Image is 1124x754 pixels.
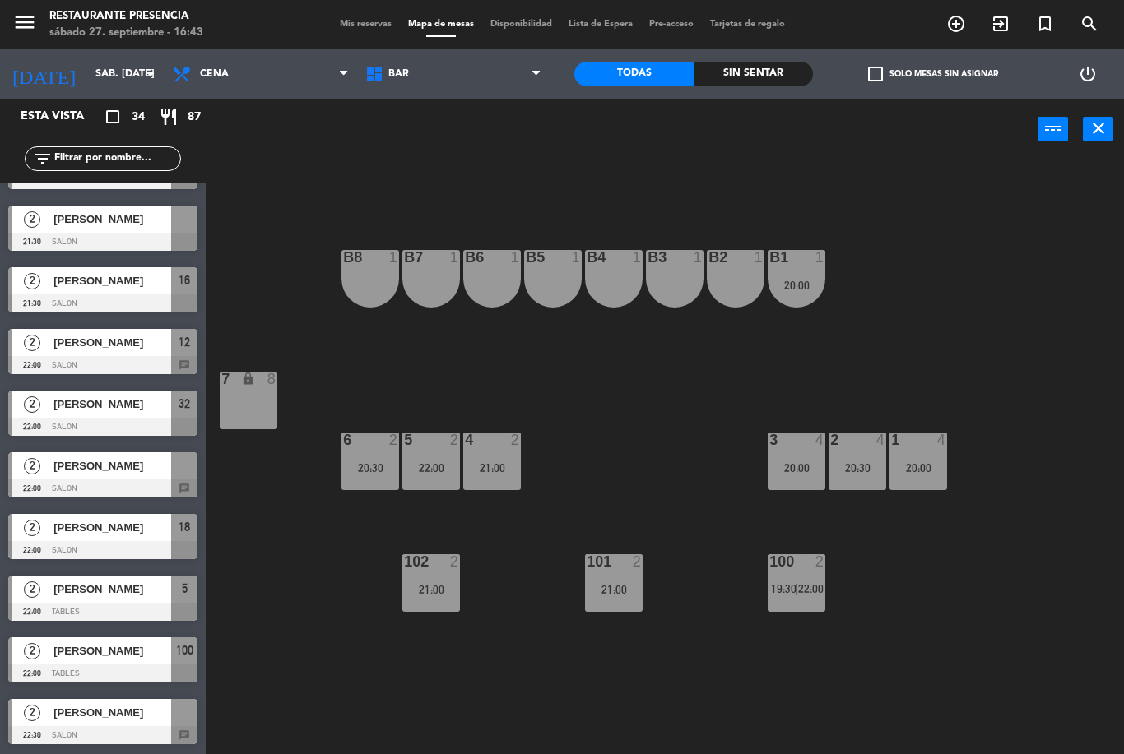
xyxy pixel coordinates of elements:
div: 5 [404,433,405,447]
i: add_circle_outline [946,14,966,34]
div: B3 [648,250,648,265]
span: Mapa de mesas [400,20,482,29]
i: search [1080,14,1099,34]
div: 1 [389,250,399,265]
div: 102 [404,554,405,569]
span: 12 [179,332,190,352]
span: Lista de Espera [560,20,641,29]
div: B5 [526,250,527,265]
span: 100 [176,641,193,660]
div: 1 [694,250,704,265]
span: [PERSON_NAME] [53,581,171,598]
div: 22:00 [402,462,460,474]
span: 2 [24,273,40,289]
i: crop_square [103,107,123,127]
span: Cena [200,68,229,80]
div: B1 [769,250,770,265]
span: [PERSON_NAME] [53,642,171,659]
span: 18 [179,517,190,537]
span: 5 [182,579,188,599]
span: [PERSON_NAME] [53,210,171,228]
div: B8 [343,250,344,265]
span: RESERVAR MESA [934,10,978,38]
span: 2 [24,643,40,659]
span: 32 [179,394,190,414]
i: restaurant [159,107,179,127]
div: 100 [769,554,770,569]
i: menu [12,10,37,35]
span: 19:30 [771,582,797,595]
div: 6 [343,433,344,447]
div: B7 [404,250,405,265]
span: BAR [388,68,409,80]
span: [PERSON_NAME] [53,519,171,536]
span: Tarjetas de regalo [702,20,793,29]
div: 20:30 [829,462,886,474]
div: sábado 27. septiembre - 16:43 [49,25,203,41]
div: 2 [389,433,399,447]
div: Restaurante Presencia [49,8,203,25]
div: 1 [511,250,521,265]
div: 4 [937,433,947,447]
span: 87 [188,108,201,127]
span: WALK IN [978,10,1023,38]
span: 2 [24,211,40,228]
div: 4 [876,433,886,447]
div: 20:00 [768,280,825,291]
span: Reserva especial [1023,10,1067,38]
div: Todas [574,62,694,86]
span: 2 [24,396,40,413]
div: 20:00 [768,462,825,474]
span: 2 [24,581,40,598]
div: 1 [572,250,582,265]
div: 4 [815,433,825,447]
div: 2 [815,554,825,569]
span: BUSCAR [1067,10,1112,38]
span: Pre-acceso [641,20,702,29]
input: Filtrar por nombre... [53,150,180,168]
div: 7 [221,372,222,386]
span: 2 [24,335,40,351]
div: 21:00 [585,584,643,595]
i: arrow_drop_down [141,64,160,84]
div: 2 [830,433,831,447]
div: Sin sentar [694,62,813,86]
div: 1 [891,433,892,447]
div: 2 [633,554,643,569]
div: B6 [465,250,466,265]
div: 2 [450,433,460,447]
div: 3 [769,433,770,447]
span: 22:00 [798,582,824,595]
span: [PERSON_NAME] [53,704,171,721]
div: B2 [708,250,709,265]
div: 1 [450,250,460,265]
i: power_input [1043,118,1063,138]
i: exit_to_app [991,14,1010,34]
span: 16 [179,271,190,290]
button: menu [12,10,37,40]
div: 20:00 [889,462,947,474]
i: filter_list [33,149,53,169]
label: Solo mesas sin asignar [868,67,998,81]
button: close [1083,117,1113,141]
span: [PERSON_NAME] [53,334,171,351]
div: 20:30 [341,462,399,474]
div: 2 [511,433,521,447]
span: 2 [24,520,40,536]
div: 1 [633,250,643,265]
div: 21:00 [402,584,460,595]
i: close [1089,118,1108,138]
span: [PERSON_NAME] [53,272,171,289]
div: 2 [450,554,460,569]
span: [PERSON_NAME] [53,457,171,474]
span: Disponibilidad [482,20,560,29]
div: 8 [267,372,277,386]
span: | [795,582,798,595]
span: 34 [132,108,145,127]
div: 4 [465,433,466,447]
div: 1 [815,250,825,265]
span: check_box_outline_blank [868,67,883,81]
div: 1 [755,250,764,265]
